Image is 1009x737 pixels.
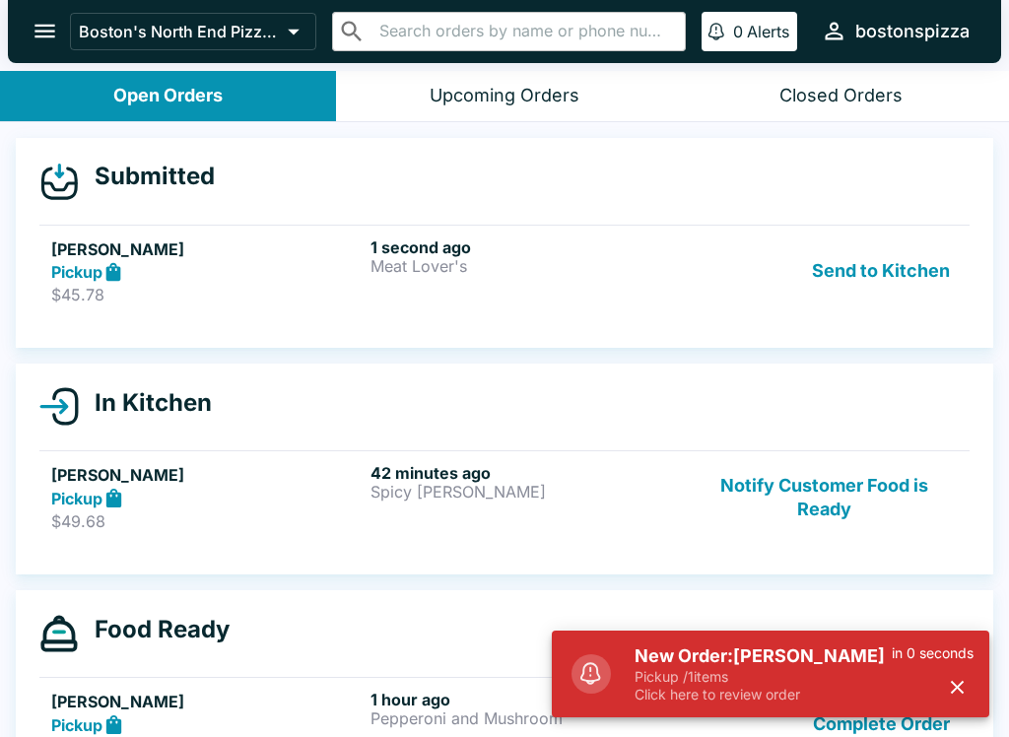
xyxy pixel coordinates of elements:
p: Meat Lover's [370,257,682,275]
div: Upcoming Orders [430,85,579,107]
button: Notify Customer Food is Ready [691,463,958,531]
h5: [PERSON_NAME] [51,690,363,713]
strong: Pickup [51,262,102,282]
p: 0 [733,22,743,41]
button: Boston's North End Pizza Bakery [70,13,316,50]
p: Spicy [PERSON_NAME] [370,483,682,501]
strong: Pickup [51,715,102,735]
h4: Food Ready [79,615,230,644]
a: [PERSON_NAME]Pickup$49.6842 minutes agoSpicy [PERSON_NAME]Notify Customer Food is Ready [39,450,970,543]
div: Closed Orders [779,85,903,107]
p: $49.68 [51,511,363,531]
a: [PERSON_NAME]Pickup$45.781 second agoMeat Lover'sSend to Kitchen [39,225,970,317]
h5: New Order: [PERSON_NAME] [635,644,892,668]
h4: Submitted [79,162,215,191]
h6: 1 hour ago [370,690,682,709]
p: $45.78 [51,285,363,304]
h5: [PERSON_NAME] [51,237,363,261]
button: Send to Kitchen [804,237,958,305]
p: Pepperoni and Mushroom [370,709,682,727]
input: Search orders by name or phone number [373,18,677,45]
p: Boston's North End Pizza Bakery [79,22,280,41]
strong: Pickup [51,489,102,508]
h4: In Kitchen [79,388,212,418]
p: Alerts [747,22,789,41]
h6: 42 minutes ago [370,463,682,483]
p: Click here to review order [635,686,892,703]
h6: 1 second ago [370,237,682,257]
p: in 0 seconds [892,644,974,662]
button: bostonspizza [813,10,977,52]
div: bostonspizza [855,20,970,43]
h5: [PERSON_NAME] [51,463,363,487]
div: Open Orders [113,85,223,107]
button: open drawer [20,6,70,56]
p: Pickup / 1 items [635,668,892,686]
